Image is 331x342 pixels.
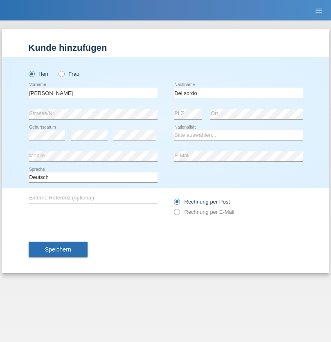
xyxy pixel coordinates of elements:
[45,246,71,253] span: Speichern
[59,71,64,76] input: Frau
[29,71,49,77] label: Herr
[59,71,79,77] label: Frau
[315,7,323,15] i: menu
[174,209,234,215] label: Rechnung per E-Mail
[174,209,179,219] input: Rechnung per E-Mail
[29,71,34,76] input: Herr
[29,242,88,257] button: Speichern
[29,43,303,53] h1: Kunde hinzufügen
[174,199,179,209] input: Rechnung per Post
[311,8,327,13] a: menu
[174,199,230,205] label: Rechnung per Post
